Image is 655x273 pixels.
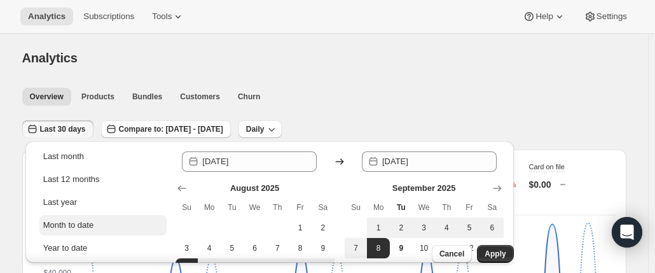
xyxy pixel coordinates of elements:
th: Monday [367,197,390,218]
th: Monday [198,197,221,218]
span: Analytics [28,11,65,22]
span: Fr [294,202,307,213]
span: Th [271,202,284,213]
th: Tuesday [221,197,244,218]
span: Subscriptions [83,11,134,22]
button: Settings [576,8,635,25]
button: Sunday September 7 2025 [345,238,368,258]
button: Friday August 1 2025 [289,218,312,238]
p: $0.00 [529,178,551,191]
span: We [249,202,261,213]
span: Fr [463,202,476,213]
span: Cancel [439,249,464,259]
span: 9 [317,243,329,253]
span: 4 [440,223,453,233]
span: Compare to: [DATE] - [DATE] [119,124,223,134]
button: Last month [39,146,167,167]
button: Show next month, October 2025 [488,179,506,197]
button: Cancel [432,245,472,263]
span: Su [350,202,362,213]
th: Friday [458,197,481,218]
span: 1 [372,223,385,233]
span: 8 [372,243,385,253]
button: End of range Monday September 8 2025 [367,238,390,258]
div: Last 12 months [43,173,100,186]
span: 11 [440,243,453,253]
span: 9 [395,243,408,253]
button: Monday September 1 2025 [367,218,390,238]
button: Subscriptions [76,8,142,25]
span: 2 [395,223,408,233]
span: 13 [486,243,499,253]
span: Mo [372,202,385,213]
span: Settings [596,11,627,22]
span: Daily [246,124,265,134]
th: Saturday [481,197,504,218]
button: Friday September 12 2025 [458,238,481,258]
span: Churn [238,92,260,102]
button: Daily [238,120,282,138]
div: Last month [43,150,84,163]
button: Wednesday August 6 2025 [244,238,266,258]
button: Last 12 months [39,169,167,190]
button: Show previous month, July 2025 [173,179,191,197]
th: Wednesday [244,197,266,218]
th: Thursday [266,197,289,218]
button: Saturday August 2 2025 [312,218,334,238]
button: Last year [39,192,167,213]
button: Help [515,8,573,25]
button: Saturday September 13 2025 [481,238,504,258]
span: 5 [226,243,238,253]
button: Friday September 5 2025 [458,218,481,238]
button: Thursday August 7 2025 [266,238,289,258]
span: 2 [317,223,329,233]
button: Sunday August 3 2025 [176,238,198,258]
span: Apply [485,249,506,259]
button: Compare to: [DATE] - [DATE] [101,120,231,138]
button: Apply [477,245,513,263]
th: Wednesday [413,197,436,218]
span: Sa [486,202,499,213]
th: Friday [289,197,312,218]
button: Wednesday September 3 2025 [413,218,436,238]
span: Analytics [22,51,78,65]
span: Su [181,202,193,213]
span: Tu [395,202,408,213]
th: Thursday [435,197,458,218]
span: Last 30 days [40,124,86,134]
span: Th [440,202,453,213]
th: Tuesday [390,197,413,218]
button: Tuesday August 5 2025 [221,238,244,258]
span: Card on file [529,163,565,171]
th: Sunday [176,197,198,218]
span: Products [81,92,114,102]
span: Overview [30,92,64,102]
button: Thursday September 11 2025 [435,238,458,258]
button: Analytics [20,8,73,25]
button: Year to date [39,238,167,258]
button: Tuesday September 2 2025 [390,218,413,238]
span: We [418,202,431,213]
span: 4 [203,243,216,253]
button: Monday August 4 2025 [198,238,221,258]
span: 3 [181,243,193,253]
button: Last 30 days [22,120,93,138]
th: Sunday [345,197,368,218]
button: Today Tuesday September 9 2025 [390,238,413,258]
span: Mo [203,202,216,213]
th: Saturday [312,197,334,218]
span: Tools [152,11,172,22]
span: 10 [418,243,431,253]
div: Open Intercom Messenger [612,217,642,248]
span: 7 [271,243,284,253]
button: Tools [144,8,192,25]
span: 7 [350,243,362,253]
span: Customers [180,92,220,102]
span: 1 [294,223,307,233]
div: Month to date [43,219,94,232]
div: Year to date [43,242,88,255]
button: Thursday September 4 2025 [435,218,458,238]
button: Wednesday September 10 2025 [413,238,436,258]
div: Last year [43,196,77,209]
span: 12 [463,243,476,253]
